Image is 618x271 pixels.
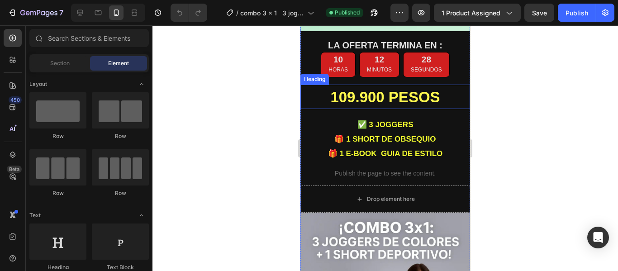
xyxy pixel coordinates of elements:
[29,80,47,88] span: Layout
[29,132,86,140] div: Row
[108,59,129,67] span: Element
[240,8,304,18] span: combo 3 x 1 3 joggers mas short
[171,4,207,22] div: Undo/Redo
[29,29,149,47] input: Search Sections & Elements
[566,8,588,18] div: Publish
[134,208,149,223] span: Toggle open
[29,211,41,219] span: Text
[92,132,149,140] div: Row
[558,4,596,22] button: Publish
[335,9,360,17] span: Published
[29,189,86,197] div: Row
[524,4,554,22] button: Save
[59,7,63,18] p: 7
[442,8,500,18] span: 1 product assigned
[9,96,22,104] div: 450
[50,59,70,67] span: Section
[7,166,22,173] div: Beta
[434,4,521,22] button: 1 product assigned
[587,227,609,248] div: Open Intercom Messenger
[4,4,67,22] button: 7
[532,9,547,17] span: Save
[134,77,149,91] span: Toggle open
[300,25,470,271] iframe: Design area
[236,8,238,18] span: /
[92,189,149,197] div: Row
